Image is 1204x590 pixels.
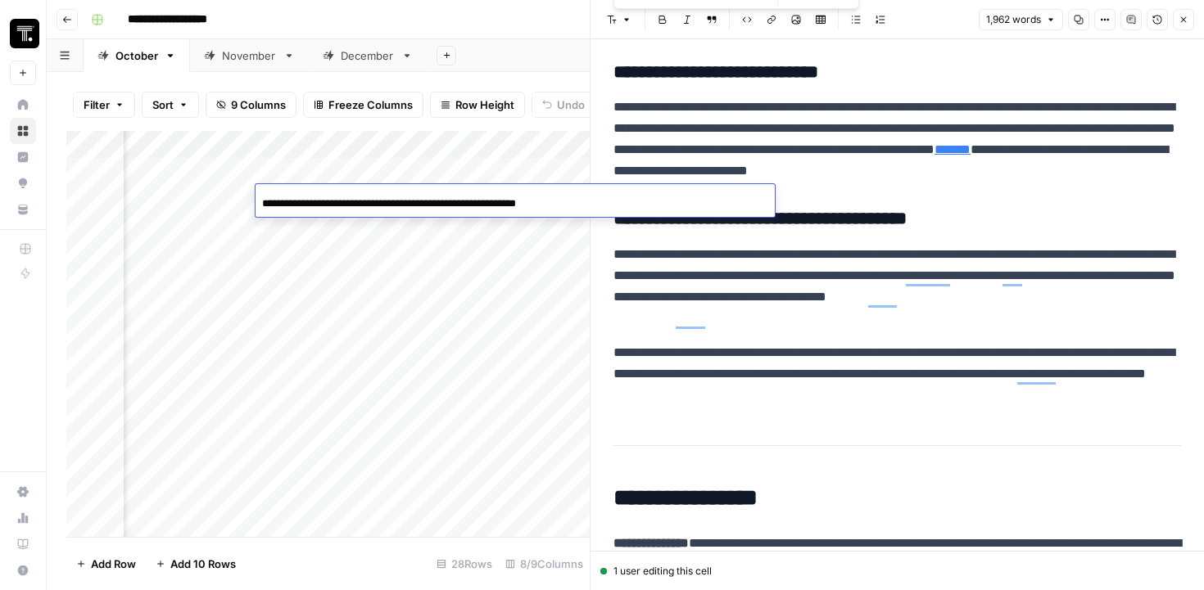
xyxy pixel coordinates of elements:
a: November [190,39,309,72]
button: Row Height [430,92,525,118]
div: October [115,47,158,64]
span: Freeze Columns [328,97,413,113]
span: Undo [557,97,585,113]
a: Browse [10,118,36,144]
div: 28 Rows [430,551,499,577]
a: October [84,39,190,72]
a: Home [10,92,36,118]
button: Add Row [66,551,146,577]
img: Thoughtspot Logo [10,19,39,48]
button: Freeze Columns [303,92,423,118]
div: 8/9 Columns [499,551,590,577]
a: Opportunities [10,170,36,196]
span: Filter [84,97,110,113]
span: Sort [152,97,174,113]
span: 9 Columns [231,97,286,113]
button: Help + Support [10,557,36,583]
span: 1,962 words [986,12,1041,27]
a: Learning Hub [10,531,36,557]
span: Add 10 Rows [170,556,236,572]
button: 9 Columns [206,92,296,118]
a: December [309,39,427,72]
div: 1 user editing this cell [600,564,1194,579]
button: Sort [142,92,199,118]
div: November [222,47,277,64]
button: Workspace: Thoughtspot [10,13,36,54]
span: Row Height [455,97,514,113]
button: 1,962 words [979,9,1063,30]
span: Add Row [91,556,136,572]
a: Usage [10,505,36,531]
a: Settings [10,479,36,505]
button: Filter [73,92,135,118]
a: Insights [10,144,36,170]
button: Add 10 Rows [146,551,246,577]
button: Undo [532,92,595,118]
a: Your Data [10,196,36,223]
div: December [341,47,395,64]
